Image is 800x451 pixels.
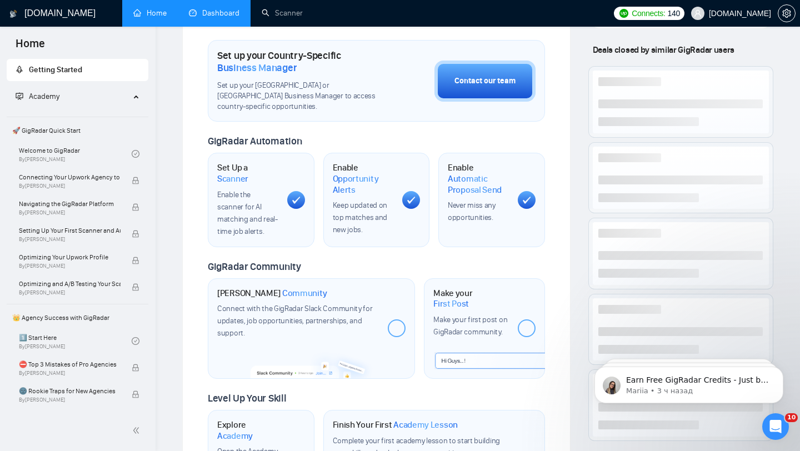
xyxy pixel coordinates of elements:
div: Задать вопрос [23,223,186,234]
span: By [PERSON_NAME] [19,209,121,216]
div: ✅ How To: Connect your agency to [DOMAIN_NAME] [16,281,206,313]
div: ✅ How To: Connect your agency to [DOMAIN_NAME] [23,285,186,309]
h1: Explore [217,419,278,441]
span: 👑 Agency Success with GigRadar [8,307,147,329]
span: lock [132,364,139,372]
span: By [PERSON_NAME] [19,370,121,377]
span: Getting Started [29,65,82,74]
div: 🔠 GigRadar Search Syntax: Query Operators for Optimized Job Searches [23,318,186,341]
span: By [PERSON_NAME] [19,263,121,269]
span: 140 [668,7,680,19]
span: By [PERSON_NAME] [19,236,121,243]
span: Помощь [168,374,202,382]
span: fund-projection-screen [16,92,23,100]
span: Optimizing Your Upwork Profile [19,252,121,263]
span: By [PERSON_NAME] [19,397,121,403]
span: user [694,9,702,17]
span: 10 [785,413,798,422]
a: setting [778,9,796,18]
img: Profile image for Viktor [140,18,162,40]
div: Недавние сообщения [23,159,199,171]
span: Scanner [217,173,248,184]
button: Чат [74,347,148,391]
span: Academy [29,92,59,101]
div: 🔠 GigRadar Search Syntax: Query Operators for Optimized Job Searches [16,313,206,345]
button: Поиск по статьям [16,254,206,277]
img: upwork-logo.png [619,9,628,18]
div: Закрыть [191,18,211,38]
div: Задать вопрос [11,213,211,244]
img: Profile image for Nazar [23,176,45,198]
span: Optimizing and A/B Testing Your Scanner for Better Results [19,278,121,289]
span: GigRadar Automation [208,135,302,147]
span: Academy Lesson [393,419,458,430]
span: Enable the scanner for AI matching and real-time job alerts. [217,190,278,236]
span: Чат [104,374,118,382]
span: Business Manager [217,62,297,74]
button: Contact our team [434,61,536,102]
span: ⛔ Top 3 Mistakes of Pro Agencies [19,359,121,370]
span: double-left [132,425,143,436]
span: Deals closed by similar GigRadar users [588,40,739,59]
span: Opportunity Alerts [333,173,394,195]
img: logo [22,21,40,39]
span: 🚀 GigRadar Quick Start [8,119,147,142]
span: Level Up Your Skill [208,392,286,404]
iframe: To enrich screen reader interactions, please activate Accessibility in Grammarly extension settings [762,413,789,440]
span: By [PERSON_NAME] [19,289,121,296]
iframe: Intercom notifications сообщение [578,343,800,421]
span: Navigating the GigRadar Platform [19,198,121,209]
div: • 5 ч назад [74,187,118,198]
h1: Enable [333,162,394,195]
img: Profile image for Oleksandr [119,18,141,40]
span: GigRadar Community [208,260,301,273]
span: Setting Up Your First Scanner and Auto-Bidder [19,225,121,236]
div: Contact our team [454,75,516,87]
span: Connect with the GigRadar Slack Community for updates, job opportunities, partnerships, and support. [217,304,373,338]
button: Помощь [148,347,222,391]
a: Welcome to GigRadarBy[PERSON_NAME] [19,142,132,166]
span: Academy [16,92,59,101]
span: lock [132,283,139,291]
div: Недавние сообщенияProfile image for Nazarудалил Вас из 3 команд, поскажите, если проблемы с логин... [11,149,211,208]
span: lock [132,390,139,398]
h1: Make your [433,288,508,309]
span: 🌚 Rookie Traps for New Agencies [19,385,121,397]
span: check-circle [132,150,139,158]
span: lock [132,177,139,184]
h1: Finish Your First [333,419,458,430]
span: Automatic Proposal Send [448,173,509,195]
span: Set up your [GEOGRAPHIC_DATA] or [GEOGRAPHIC_DATA] Business Manager to access country-specific op... [217,81,379,112]
li: Getting Started [7,59,148,81]
button: setting [778,4,796,22]
img: Profile image for Nazar [161,18,183,40]
a: dashboardDashboard [189,8,239,18]
span: Home [7,36,54,59]
span: Keep updated on top matches and new jobs. [333,201,388,234]
h1: Enable [448,162,509,195]
span: Поиск по статьям [23,260,101,272]
span: удалил Вас из 3 команд, поскажите, если проблемы с логином все еще будут [49,176,372,185]
span: Never miss any opportunities. [448,201,496,222]
a: homeHome [133,8,167,18]
span: Главная [19,374,56,382]
span: Community [282,288,327,299]
p: Чем мы можем помочь? [22,98,200,136]
span: lock [132,203,139,211]
a: 1️⃣ Start HereBy[PERSON_NAME] [19,329,132,353]
span: Connecting Your Upwork Agency to GigRadar [19,172,121,183]
span: lock [132,257,139,264]
h1: [PERSON_NAME] [217,288,327,299]
span: First Post [433,298,469,309]
p: Здравствуйте! 👋 [22,79,200,98]
span: check-circle [132,337,139,345]
img: logo [9,5,17,23]
span: Make your first post on GigRadar community. [433,315,507,337]
span: By [PERSON_NAME] [19,183,121,189]
div: Profile image for Nazarудалил Вас из 3 команд, поскажите, если проблемы с логином все еще будутNa... [12,166,211,207]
